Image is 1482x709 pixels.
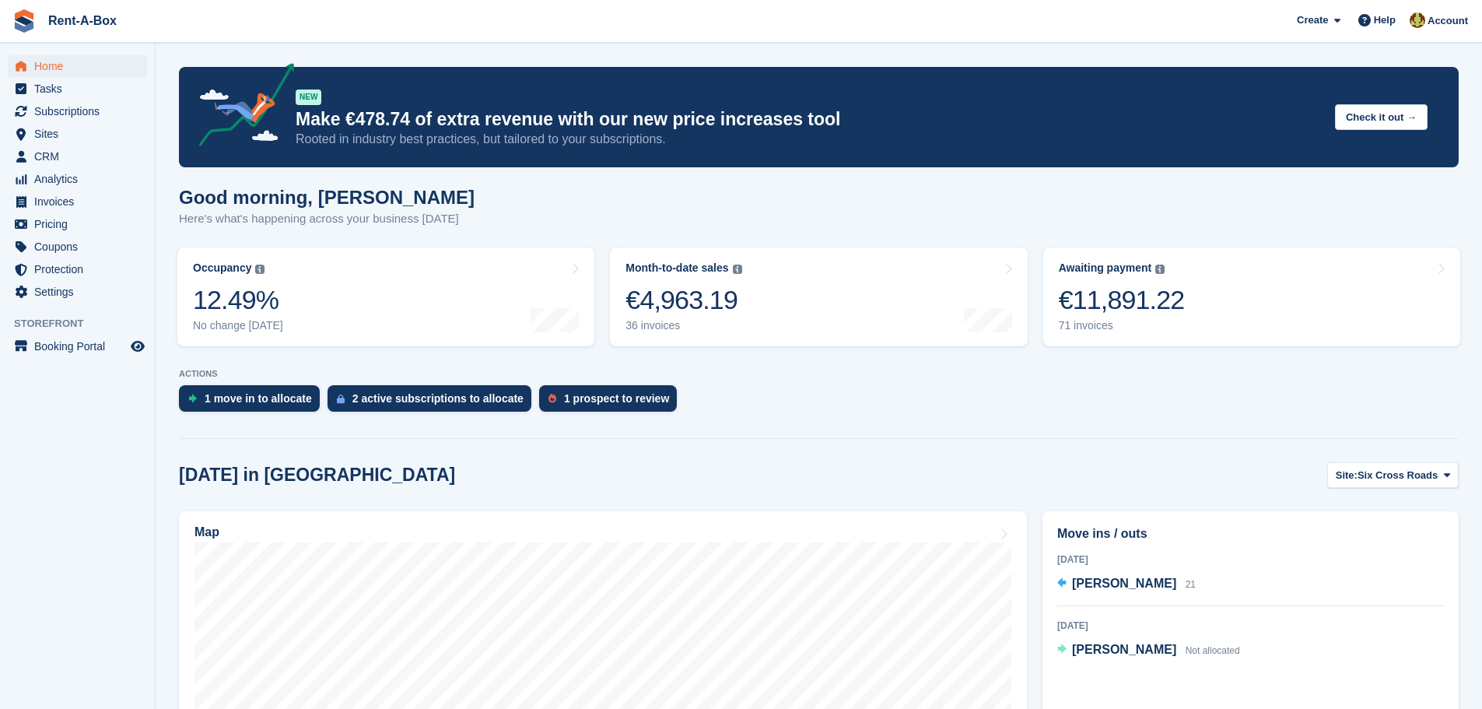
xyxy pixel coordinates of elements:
[610,247,1027,346] a: Month-to-date sales €4,963.19 36 invoices
[328,385,539,419] a: 2 active subscriptions to allocate
[34,55,128,77] span: Home
[1186,645,1240,656] span: Not allocated
[8,168,147,190] a: menu
[1327,462,1459,488] button: Site: Six Cross Roads
[8,213,147,235] a: menu
[34,146,128,167] span: CRM
[337,394,345,404] img: active_subscription_to_allocate_icon-d502201f5373d7db506a760aba3b589e785aa758c864c3986d89f69b8ff3...
[8,236,147,258] a: menu
[34,258,128,280] span: Protection
[8,100,147,122] a: menu
[8,146,147,167] a: menu
[1410,12,1425,28] img: Mairead Collins
[34,281,128,303] span: Settings
[296,131,1323,148] p: Rooted in industry best practices, but tailored to your subscriptions.
[188,394,197,403] img: move_ins_to_allocate_icon-fdf77a2bb77ea45bf5b3d319d69a93e2d87916cf1d5bf7949dd705db3b84f3ca.svg
[8,191,147,212] a: menu
[733,265,742,274] img: icon-info-grey-7440780725fd019a000dd9b08b2336e03edf1995a4989e88bcd33f0948082b44.svg
[186,63,295,152] img: price-adjustments-announcement-icon-8257ccfd72463d97f412b2fc003d46551f7dbcb40ab6d574587a9cd5c0d94...
[42,8,123,33] a: Rent-A-Box
[34,335,128,357] span: Booking Portal
[548,394,556,403] img: prospect-51fa495bee0391a8d652442698ab0144808aea92771e9ea1ae160a38d050c398.svg
[179,385,328,419] a: 1 move in to allocate
[205,392,312,405] div: 1 move in to allocate
[8,281,147,303] a: menu
[352,392,524,405] div: 2 active subscriptions to allocate
[8,335,147,357] a: menu
[1186,579,1196,590] span: 21
[8,123,147,145] a: menu
[625,319,741,332] div: 36 invoices
[296,108,1323,131] p: Make €478.74 of extra revenue with our new price increases tool
[193,319,283,332] div: No change [DATE]
[179,465,455,486] h2: [DATE] in [GEOGRAPHIC_DATA]
[1336,468,1358,483] span: Site:
[1297,12,1328,28] span: Create
[1072,577,1176,590] span: [PERSON_NAME]
[625,261,728,275] div: Month-to-date sales
[128,337,147,356] a: Preview store
[564,392,669,405] div: 1 prospect to review
[1059,284,1185,316] div: €11,891.22
[34,78,128,100] span: Tasks
[1057,525,1444,543] h2: Move ins / outs
[8,78,147,100] a: menu
[625,284,741,316] div: €4,963.19
[34,191,128,212] span: Invoices
[1155,265,1165,274] img: icon-info-grey-7440780725fd019a000dd9b08b2336e03edf1995a4989e88bcd33f0948082b44.svg
[1059,319,1185,332] div: 71 invoices
[1057,619,1444,633] div: [DATE]
[179,369,1459,379] p: ACTIONS
[34,213,128,235] span: Pricing
[179,210,475,228] p: Here's what's happening across your business [DATE]
[34,123,128,145] span: Sites
[1374,12,1396,28] span: Help
[255,265,265,274] img: icon-info-grey-7440780725fd019a000dd9b08b2336e03edf1995a4989e88bcd33f0948082b44.svg
[193,261,251,275] div: Occupancy
[1043,247,1460,346] a: Awaiting payment €11,891.22 71 invoices
[1059,261,1152,275] div: Awaiting payment
[1072,643,1176,656] span: [PERSON_NAME]
[296,90,321,105] div: NEW
[34,100,128,122] span: Subscriptions
[14,316,155,332] span: Storefront
[1335,104,1428,130] button: Check it out →
[12,9,36,33] img: stora-icon-8386f47178a22dfd0bd8f6a31ec36ba5ce8667c1dd55bd0f319d3a0aa187defe.svg
[1057,553,1444,567] div: [DATE]
[177,247,594,346] a: Occupancy 12.49% No change [DATE]
[1358,468,1438,483] span: Six Cross Roads
[34,168,128,190] span: Analytics
[1428,13,1468,29] span: Account
[179,187,475,208] h1: Good morning, [PERSON_NAME]
[194,525,219,539] h2: Map
[34,236,128,258] span: Coupons
[539,385,685,419] a: 1 prospect to review
[193,284,283,316] div: 12.49%
[1057,574,1196,595] a: [PERSON_NAME] 21
[1057,641,1240,661] a: [PERSON_NAME] Not allocated
[8,258,147,280] a: menu
[8,55,147,77] a: menu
